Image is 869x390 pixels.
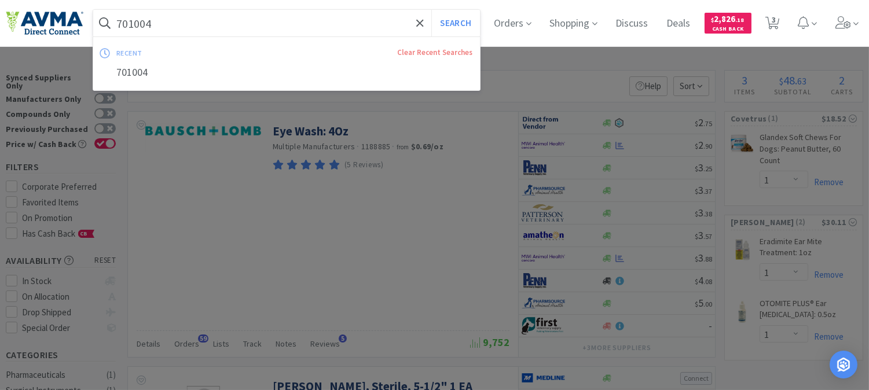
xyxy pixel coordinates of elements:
[712,16,714,24] span: $
[712,13,745,24] span: 2,826
[705,8,751,39] a: $2,826.18Cash Back
[662,19,695,29] a: Deals
[611,19,653,29] a: Discuss
[761,20,784,30] a: 3
[736,16,745,24] span: . 18
[93,62,480,83] div: 701004
[116,44,270,62] div: recent
[830,351,857,378] div: Open Intercom Messenger
[712,26,745,34] span: Cash Back
[431,10,479,36] button: Search
[398,47,473,57] a: Clear Recent Searches
[6,11,83,35] img: e4e33dab9f054f5782a47901c742baa9_102.png
[93,10,480,36] input: Search by item, sku, manufacturer, ingredient, size...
